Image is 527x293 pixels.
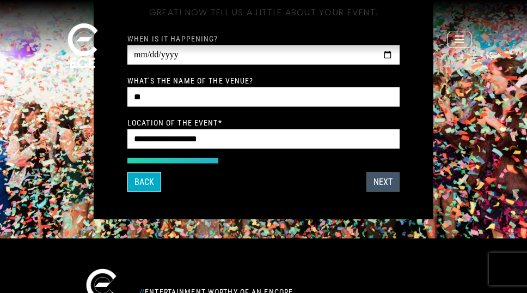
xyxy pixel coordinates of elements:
label: What's the name of the venue? [127,75,253,85]
button: Next [366,172,400,192]
img: ece_new_logo_whitev2-1.png [56,20,110,73]
button: Toggle navigation [448,32,471,48]
button: Back [127,172,161,192]
label: Location of the event [127,117,222,127]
